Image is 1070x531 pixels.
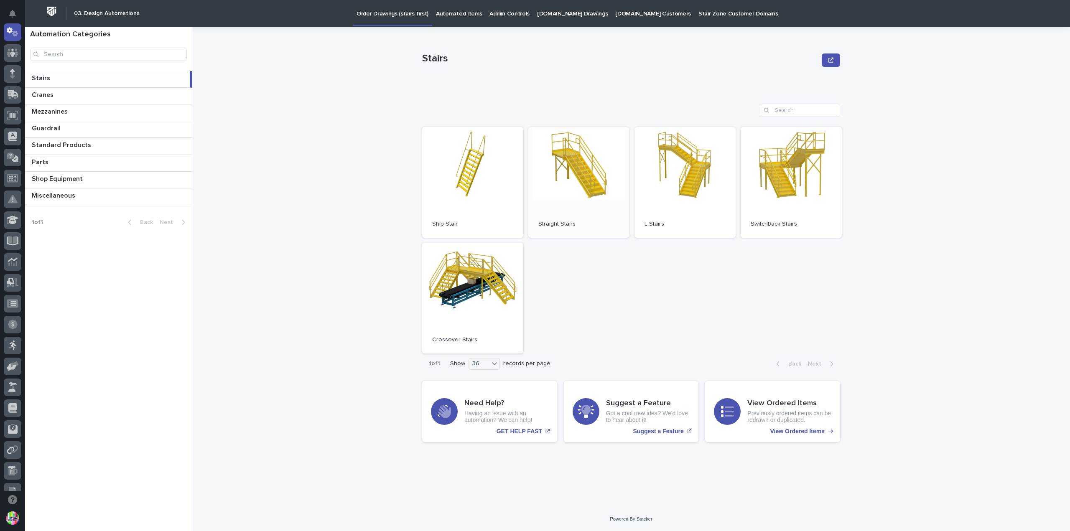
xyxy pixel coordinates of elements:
[38,129,137,137] div: Start new chat
[8,106,15,113] div: 📖
[25,121,192,138] a: GuardrailGuardrail
[61,105,107,114] span: Onboarding Call
[69,179,72,185] span: •
[606,399,690,408] h3: Suggest a Feature
[69,201,72,208] span: •
[32,157,50,166] p: Parts
[8,158,56,165] div: Past conversations
[422,353,447,374] p: 1 of 1
[751,221,832,228] p: Switchback Stairs
[741,127,842,238] a: Switchback Stairs
[32,190,77,200] p: Miscellaneous
[422,127,523,238] a: Ship Stair
[17,105,46,114] span: Help Docs
[464,410,548,424] p: Having an issue with an automation? We can help!
[135,219,153,225] span: Back
[633,428,683,435] p: Suggest a Feature
[25,88,192,104] a: CranesCranes
[770,428,825,435] p: View Ordered Items
[422,381,557,442] a: GET HELP FAST
[8,193,22,207] img: Brittany Wendell
[469,359,489,368] div: 36
[59,220,101,226] a: Powered byPylon
[705,381,840,442] a: View Ordered Items
[4,491,21,508] button: Open support chat
[8,8,25,25] img: Stacker
[30,48,187,61] input: Search
[464,399,548,408] h3: Need Help?
[747,410,831,424] p: Previously ordered items can be redrawn or duplicated.
[160,219,178,225] span: Next
[32,106,69,116] p: Mezzanines
[17,202,23,208] img: 1736555164131-43832dd5-751b-4058-ba23-39d91318e5a0
[528,127,629,238] a: Straight Stairs
[130,156,152,166] button: See all
[25,155,192,172] a: PartsParts
[156,218,192,226] button: Next
[74,201,91,208] span: [DATE]
[422,243,523,353] a: Crossover Stairs
[25,188,192,205] a: MiscellaneousMiscellaneous
[17,179,23,186] img: 1736555164131-43832dd5-751b-4058-ba23-39d91318e5a0
[44,4,59,19] img: Workspace Logo
[32,89,55,99] p: Cranes
[30,30,187,39] h1: Automation Categories
[8,171,22,184] img: Brittany
[25,212,50,233] p: 1 of 1
[8,129,23,144] img: 1736555164131-43832dd5-751b-4058-ba23-39d91318e5a0
[422,53,818,65] p: Stairs
[808,361,826,367] span: Next
[8,33,152,46] p: Welcome 👋
[38,137,126,144] div: We're offline, we will be back soon!
[10,10,21,23] div: Notifications
[18,129,33,144] img: 4614488137333_bcb353cd0bb836b1afe7_72.png
[26,201,68,208] span: [PERSON_NAME]
[4,5,21,23] button: Notifications
[74,179,91,185] span: [DATE]
[761,104,840,117] input: Search
[432,336,513,343] p: Crossover Stairs
[32,123,62,132] p: Guardrail
[8,46,152,60] p: How can we help?
[634,127,736,238] a: L Stairs
[645,221,726,228] p: L Stairs
[25,138,192,155] a: Standard ProductsStandard Products
[83,220,101,226] span: Pylon
[497,428,542,435] p: GET HELP FAST
[74,10,140,17] h2: 03. Design Automations
[25,104,192,121] a: MezzaninesMezzanines
[503,360,550,367] p: records per page
[26,179,68,185] span: [PERSON_NAME]
[25,71,192,88] a: StairsStairs
[25,172,192,188] a: Shop EquipmentShop Equipment
[432,221,513,228] p: Ship Stair
[52,106,59,113] div: 🔗
[805,360,840,368] button: Next
[564,381,699,442] a: Suggest a Feature
[142,132,152,142] button: Start new chat
[769,360,805,368] button: Back
[121,218,156,226] button: Back
[783,361,801,367] span: Back
[747,399,831,408] h3: View Ordered Items
[49,102,110,117] a: 🔗Onboarding Call
[606,410,690,424] p: Got a cool new idea? We'd love to hear about it!
[4,509,21,527] button: users-avatar
[32,140,93,149] p: Standard Products
[32,73,52,82] p: Stairs
[538,221,619,228] p: Straight Stairs
[32,173,84,183] p: Shop Equipment
[610,516,652,521] a: Powered By Stacker
[5,102,49,117] a: 📖Help Docs
[450,360,465,367] p: Show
